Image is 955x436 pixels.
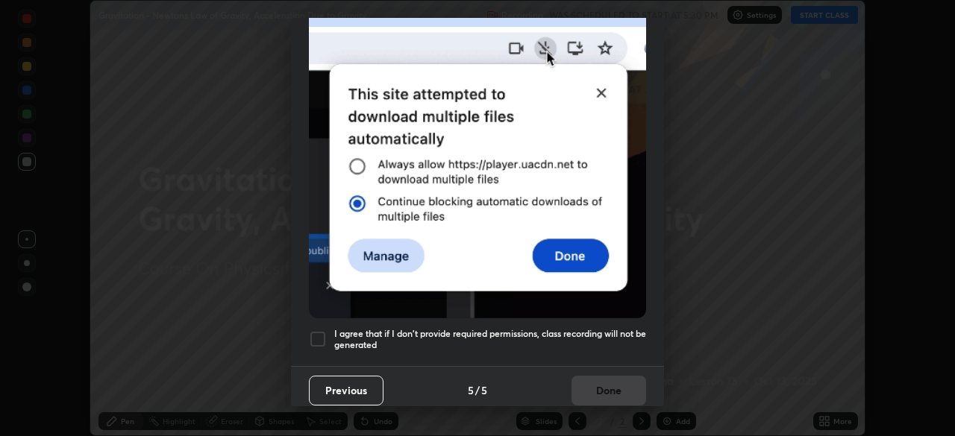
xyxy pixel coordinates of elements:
h5: I agree that if I don't provide required permissions, class recording will not be generated [334,328,646,351]
h4: / [475,382,480,398]
h4: 5 [481,382,487,398]
h4: 5 [468,382,474,398]
button: Previous [309,376,383,405]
